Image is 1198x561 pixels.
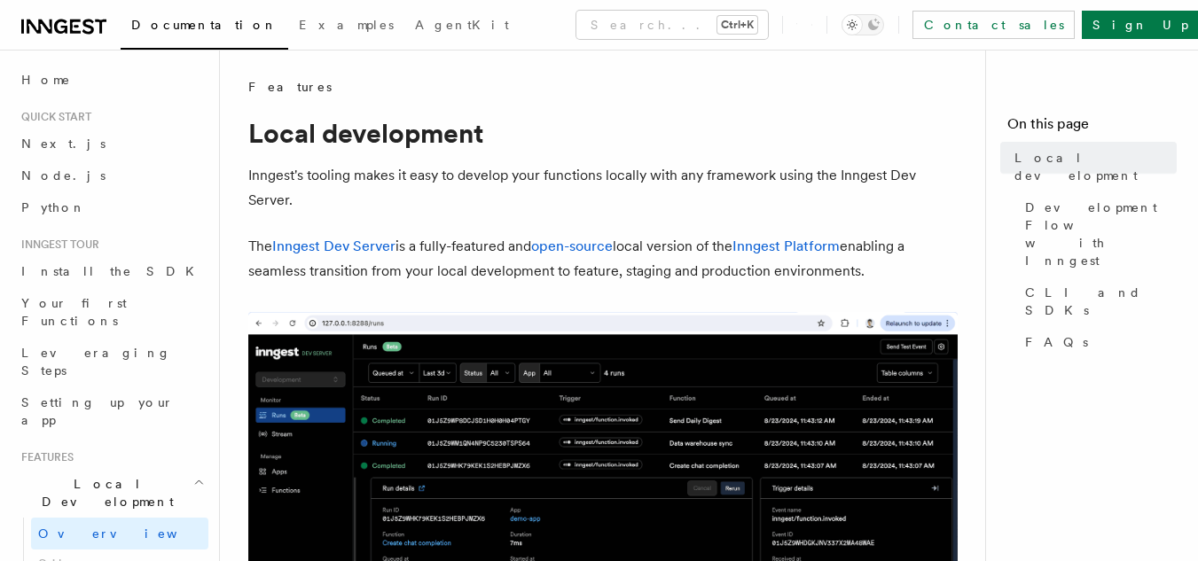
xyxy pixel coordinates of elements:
[732,238,840,254] a: Inngest Platform
[248,234,958,284] p: The is a fully-featured and local version of the enabling a seamless transition from your local d...
[1025,284,1177,319] span: CLI and SDKs
[1018,277,1177,326] a: CLI and SDKs
[21,296,127,328] span: Your first Functions
[531,238,613,254] a: open-source
[1018,326,1177,358] a: FAQs
[717,16,757,34] kbd: Ctrl+K
[21,395,174,427] span: Setting up your app
[121,5,288,50] a: Documentation
[31,518,208,549] a: Overview
[14,287,208,337] a: Your first Functions
[14,386,208,436] a: Setting up your app
[14,110,91,124] span: Quick start
[415,18,509,32] span: AgentKit
[21,200,86,214] span: Python
[1014,149,1177,184] span: Local development
[14,160,208,191] a: Node.js
[248,163,958,213] p: Inngest's tooling makes it easy to develop your functions locally with any framework using the In...
[14,337,208,386] a: Leveraging Steps
[248,78,332,96] span: Features
[14,238,99,252] span: Inngest tour
[14,475,193,510] span: Local Development
[21,346,171,378] span: Leveraging Steps
[404,5,520,48] a: AgentKit
[1025,333,1088,351] span: FAQs
[14,191,208,223] a: Python
[1025,199,1177,269] span: Development Flow with Inngest
[272,238,395,254] a: Inngest Dev Server
[14,128,208,160] a: Next.js
[131,18,278,32] span: Documentation
[1007,142,1177,191] a: Local development
[14,255,208,287] a: Install the SDK
[21,264,205,278] span: Install the SDK
[38,526,221,541] span: Overview
[248,117,958,149] h1: Local development
[842,14,884,35] button: Toggle dark mode
[576,11,768,39] button: Search...Ctrl+K
[299,18,394,32] span: Examples
[912,11,1075,39] a: Contact sales
[14,64,208,96] a: Home
[14,468,208,518] button: Local Development
[1007,113,1177,142] h4: On this page
[1018,191,1177,277] a: Development Flow with Inngest
[288,5,404,48] a: Examples
[14,450,74,464] span: Features
[21,168,106,183] span: Node.js
[21,71,71,89] span: Home
[21,136,106,151] span: Next.js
